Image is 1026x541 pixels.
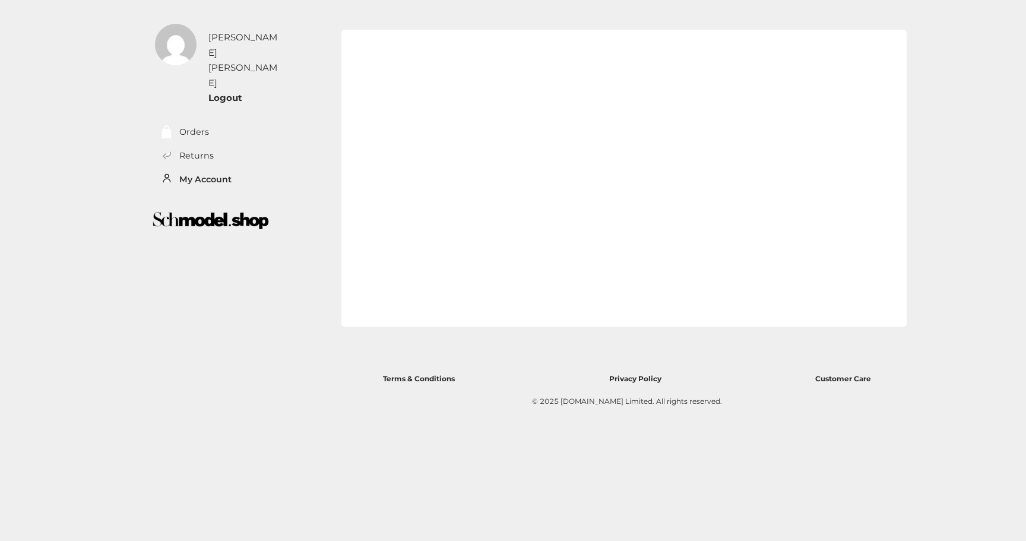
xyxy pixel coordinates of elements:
a: Terms & Conditions [383,371,455,384]
a: Returns [179,149,214,163]
a: My Account [179,173,232,186]
a: Logout [208,92,242,103]
span: Privacy Policy [609,374,661,383]
div: [PERSON_NAME] [PERSON_NAME] [208,30,283,90]
a: Customer Care [815,371,871,384]
div: © 2025 [DOMAIN_NAME] Limited. All rights reserved. [377,396,877,407]
span: Terms & Conditions [383,374,455,383]
span: Customer Care [815,374,871,383]
a: Orders [179,125,209,139]
a: Privacy Policy [609,371,661,384]
img: boutique-logo.png [126,204,295,238]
